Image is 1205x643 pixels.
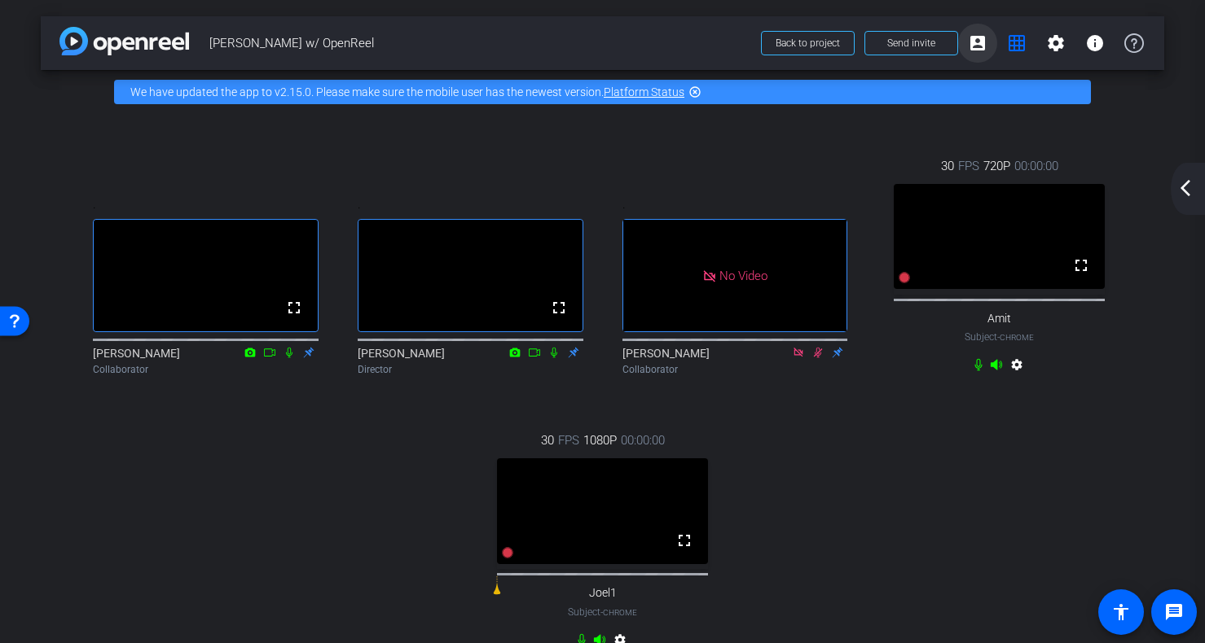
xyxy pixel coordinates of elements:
[1000,333,1034,342] span: Chrome
[589,586,617,600] span: Joel1
[93,345,319,377] div: [PERSON_NAME]
[568,605,637,619] span: Subject
[887,37,935,50] span: Send invite
[284,298,304,317] mat-icon: fullscreen
[1014,157,1058,175] span: 00:00:00
[358,345,583,377] div: [PERSON_NAME]
[487,575,507,595] mat-icon: 2 dB
[761,31,855,55] button: Back to project
[622,190,848,219] div: .
[583,431,617,449] span: 1080P
[1164,602,1184,622] mat-icon: message
[1007,33,1027,53] mat-icon: grid_on
[1007,358,1027,378] mat-icon: settings
[603,608,637,617] span: Chrome
[59,27,189,55] img: app-logo
[965,330,1034,344] span: Subject
[541,431,554,449] span: 30
[604,85,684,98] a: Platform Status
[776,37,840,49] span: Back to project
[941,157,954,175] span: 30
[968,33,987,53] mat-icon: account_box
[958,157,979,175] span: FPS
[1176,178,1195,198] mat-icon: arrow_back_ios_new
[358,190,583,219] div: .
[558,431,579,449] span: FPS
[1046,33,1066,53] mat-icon: settings
[997,331,1000,343] span: -
[549,298,569,317] mat-icon: fullscreen
[688,85,701,98] mat-icon: highlight_off
[622,345,848,377] div: [PERSON_NAME]
[622,362,848,377] div: Collaborator
[93,190,319,219] div: .
[1111,602,1131,622] mat-icon: accessibility
[719,268,767,282] span: No Video
[864,31,958,55] button: Send invite
[93,362,319,377] div: Collaborator
[209,27,751,59] span: [PERSON_NAME] w/ OpenReel
[1071,256,1091,275] mat-icon: fullscreen
[621,431,665,449] span: 00:00:00
[600,606,603,618] span: -
[1085,33,1105,53] mat-icon: info
[114,80,1091,104] div: We have updated the app to v2.15.0. Please make sure the mobile user has the newest version.
[983,157,1010,175] span: 720P
[358,362,583,377] div: Director
[987,312,1011,326] span: Amit
[675,531,694,550] mat-icon: fullscreen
